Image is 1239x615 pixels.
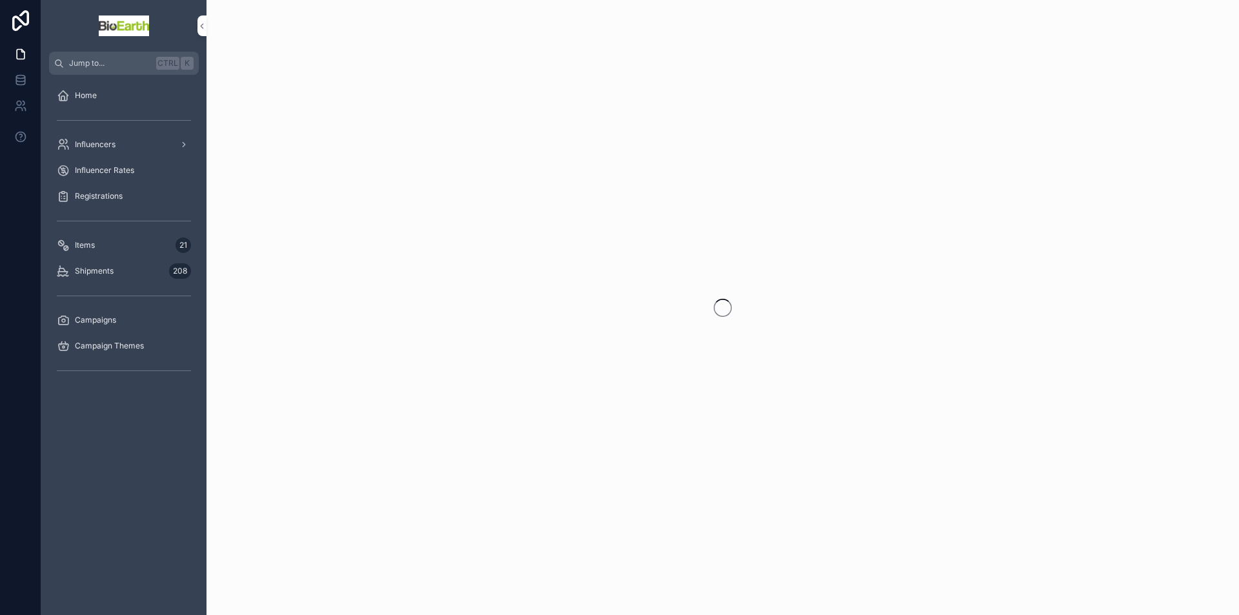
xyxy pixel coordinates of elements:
[75,341,144,351] span: Campaign Themes
[75,315,116,325] span: Campaigns
[49,159,199,182] a: Influencer Rates
[75,165,134,176] span: Influencer Rates
[49,185,199,208] a: Registrations
[99,15,149,36] img: App logo
[156,57,179,70] span: Ctrl
[69,58,151,68] span: Jump to...
[169,263,191,279] div: 208
[49,84,199,107] a: Home
[75,240,95,250] span: Items
[49,259,199,283] a: Shipments208
[75,191,123,201] span: Registrations
[49,308,199,332] a: Campaigns
[182,58,192,68] span: K
[75,139,116,150] span: Influencers
[176,237,191,253] div: 21
[49,334,199,358] a: Campaign Themes
[49,234,199,257] a: Items21
[49,52,199,75] button: Jump to...CtrlK
[75,266,114,276] span: Shipments
[49,133,199,156] a: Influencers
[41,75,206,398] div: scrollable content
[75,90,97,101] span: Home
